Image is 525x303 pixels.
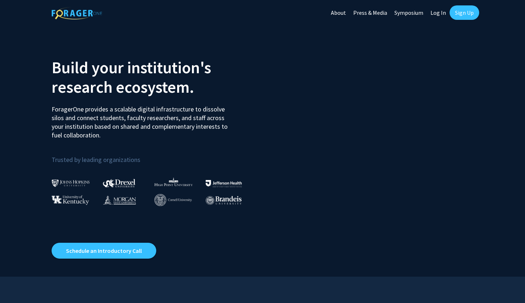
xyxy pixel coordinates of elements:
p: ForagerOne provides a scalable digital infrastructure to dissolve silos and connect students, fac... [52,100,233,140]
h2: Build your institution's research ecosystem. [52,58,257,97]
img: Morgan State University [103,195,136,205]
p: Trusted by leading organizations [52,145,257,165]
a: Sign Up [450,5,479,20]
img: Brandeis University [206,196,242,205]
img: Johns Hopkins University [52,179,90,187]
a: Opens in a new tab [52,243,156,259]
img: ForagerOne Logo [52,7,102,19]
img: Drexel University [103,179,135,187]
img: Cornell University [154,194,192,206]
img: High Point University [154,177,193,186]
img: Thomas Jefferson University [206,180,242,187]
img: University of Kentucky [52,195,89,205]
